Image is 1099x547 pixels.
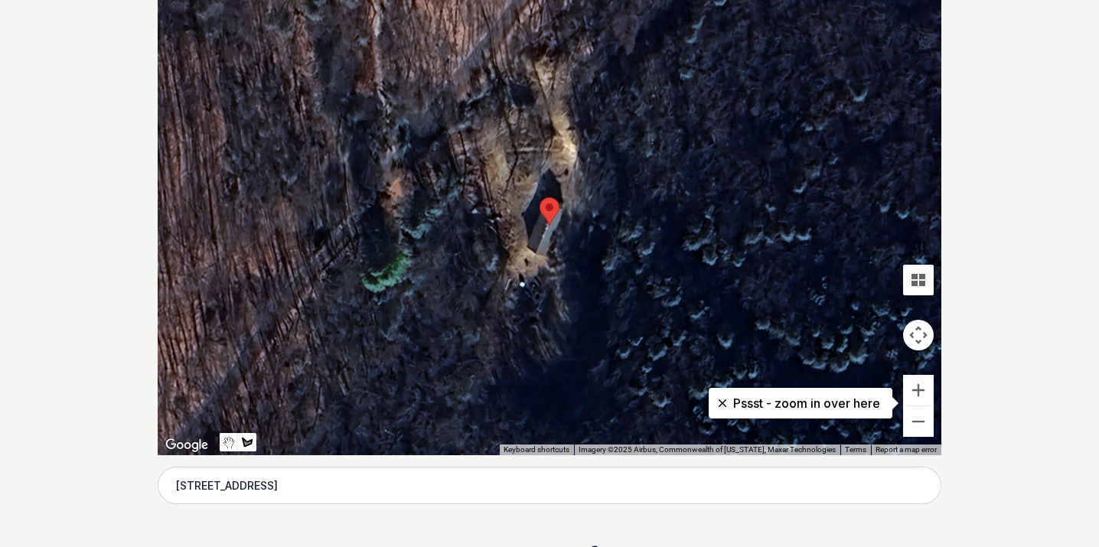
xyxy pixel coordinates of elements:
button: Draw a shape [238,433,256,451]
button: Zoom in [903,375,934,405]
span: Imagery ©2025 Airbus, Commonwealth of [US_STATE], Maxar Technologies [579,445,836,454]
button: Map camera controls [903,320,934,350]
button: Stop drawing [220,433,238,451]
input: Enter your address to get started [158,467,941,505]
img: Google [161,435,212,455]
a: Open this area in Google Maps (opens a new window) [161,435,212,455]
p: Pssst - zoom in over here [721,394,880,412]
a: Terms (opens in new tab) [845,445,866,454]
button: Tilt map [903,265,934,295]
a: Report a map error [876,445,937,454]
button: Keyboard shortcuts [504,444,569,455]
button: Zoom out [903,406,934,437]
